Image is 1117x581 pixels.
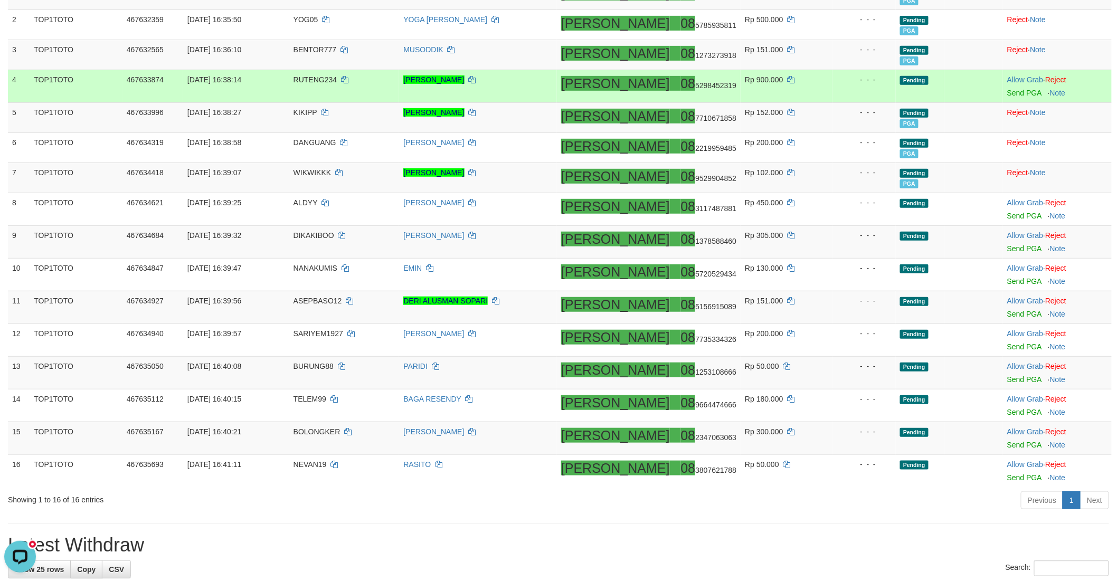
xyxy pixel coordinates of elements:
ah_el_jm_1756146672679: [PERSON_NAME] [561,169,670,184]
td: · [1003,389,1112,422]
div: - - - [837,230,892,241]
a: [PERSON_NAME] [403,75,464,84]
span: Copy 085785935811 to clipboard [681,21,737,30]
td: · [1003,258,1112,291]
ah_el_jm_1756146672679: 08 [681,297,696,312]
span: Marked by adskelvin [900,179,919,188]
span: Rp 450.000 [745,198,783,207]
span: [DATE] 16:41:11 [187,460,241,469]
a: YOGA [PERSON_NAME] [403,15,487,24]
span: Marked by adskelvin [900,26,919,35]
a: Note [1050,441,1066,449]
td: 5 [8,102,30,132]
td: 13 [8,356,30,389]
td: TOP1TOTO [30,9,122,40]
span: [DATE] 16:39:32 [187,231,241,240]
span: Pending [900,46,929,55]
span: Copy 081253108666 to clipboard [681,368,737,376]
ah_el_jm_1756146672679: [PERSON_NAME] [561,428,670,443]
td: · [1003,102,1112,132]
td: 16 [8,454,30,487]
a: [PERSON_NAME] [403,168,464,177]
ah_el_jm_1756146672679: [PERSON_NAME] [561,232,670,246]
span: · [1007,329,1045,338]
a: Note [1030,15,1046,24]
td: 9 [8,225,30,258]
span: Pending [900,199,929,208]
td: · [1003,356,1112,389]
span: [DATE] 16:39:47 [187,264,241,272]
span: · [1007,198,1045,207]
span: Pending [900,16,929,25]
ah_el_jm_1756146672679: 08 [681,169,696,184]
ah_el_jm_1756146672679: [PERSON_NAME] [561,46,670,61]
span: [DATE] 16:39:56 [187,297,241,305]
span: Copy 089664474666 to clipboard [681,401,737,409]
td: · [1003,225,1112,258]
span: Pending [900,297,929,306]
a: Send PGA [1007,473,1042,482]
td: · [1003,9,1112,40]
span: Rp 151.000 [745,45,783,54]
ah_el_jm_1756146672679: [PERSON_NAME] [561,297,670,312]
span: [DATE] 16:40:21 [187,427,241,436]
td: · [1003,40,1112,70]
span: Rp 300.000 [745,427,783,436]
span: 467635050 [127,362,164,370]
a: Note [1050,473,1066,482]
div: - - - [837,44,892,55]
a: Reject [1045,264,1066,272]
a: Reject [1007,168,1028,177]
span: 467635693 [127,460,164,469]
span: Copy 081273273918 to clipboard [681,51,737,60]
span: [DATE] 16:39:07 [187,168,241,177]
a: Allow Grab [1007,75,1043,84]
a: Send PGA [1007,375,1042,384]
span: · [1007,231,1045,240]
span: Copy 083117487881 to clipboard [681,204,737,213]
a: [PERSON_NAME] [403,138,464,147]
a: Note [1050,408,1066,416]
a: Reject [1045,198,1066,207]
span: Rp 200.000 [745,329,783,338]
a: Reject [1045,231,1066,240]
span: Copy 083807621788 to clipboard [681,466,737,474]
span: DANGUANG [294,138,336,147]
ah_el_jm_1756146672679: 08 [681,428,696,443]
a: Note [1050,342,1066,351]
td: 14 [8,389,30,422]
span: Pending [900,109,929,118]
span: Pending [900,169,929,178]
span: · [1007,297,1045,305]
ah_el_jm_1756146672679: [PERSON_NAME] [561,395,670,410]
a: RASITO [403,460,431,469]
span: 467635167 [127,427,164,436]
a: Reject [1045,362,1066,370]
span: [DATE] 16:38:27 [187,108,241,117]
a: Send PGA [1007,212,1042,220]
a: Note [1050,375,1066,384]
span: · [1007,395,1045,403]
span: 467634621 [127,198,164,207]
td: 4 [8,70,30,102]
div: - - - [837,74,892,85]
td: · [1003,163,1112,193]
td: TOP1TOTO [30,356,122,389]
a: EMIN [403,264,422,272]
td: 7 [8,163,30,193]
h1: Latest Withdraw [8,535,1109,556]
span: RUTENG234 [294,75,337,84]
ah_el_jm_1756146672679: [PERSON_NAME] [561,264,670,279]
input: Search: [1034,560,1109,576]
a: Allow Grab [1007,460,1043,469]
ah_el_jm_1756146672679: [PERSON_NAME] [561,363,670,377]
ah_el_jm_1756146672679: 08 [681,139,696,154]
a: Allow Grab [1007,264,1043,272]
div: - - - [837,263,892,273]
span: NANAKUMIS [294,264,337,272]
a: DERI ALUSMAN SOPARI [403,297,488,305]
a: Send PGA [1007,408,1042,416]
span: Rp 50.000 [745,460,779,469]
div: - - - [837,459,892,470]
ah_el_jm_1756146672679: 08 [681,16,696,31]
